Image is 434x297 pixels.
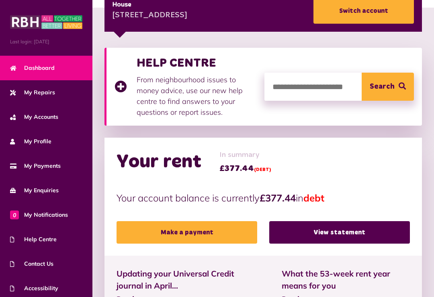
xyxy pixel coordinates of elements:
[117,268,258,292] span: Updating your Universal Credit journal in April...
[370,73,395,101] span: Search
[10,235,57,244] span: Help Centre
[254,167,271,172] span: (DEBT)
[113,10,187,22] div: [STREET_ADDRESS]
[362,73,414,101] button: Search
[10,186,59,195] span: My Enquiries
[137,56,256,70] h3: HELP CENTRE
[10,113,58,121] span: My Accounts
[117,151,201,174] h2: Your rent
[10,210,19,219] span: 0
[117,221,257,244] a: Make a payment
[10,260,53,268] span: Contact Us
[10,64,55,72] span: Dashboard
[137,74,256,118] p: From neighbourhood issues to money advice, use our new help centre to find answers to your questi...
[282,268,410,292] span: What the 53-week rent year means for you
[10,88,55,97] span: My Repairs
[117,191,410,205] p: Your account balance is currently in
[219,163,271,175] span: £377.44
[10,284,58,293] span: Accessibility
[10,211,68,219] span: My Notifications
[10,162,61,170] span: My Payments
[10,137,51,146] span: My Profile
[10,38,82,45] span: Last login: [DATE]
[10,14,82,30] img: MyRBH
[219,150,271,161] span: In summary
[269,221,410,244] a: View statement
[260,192,296,204] strong: £377.44
[303,192,324,204] span: debt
